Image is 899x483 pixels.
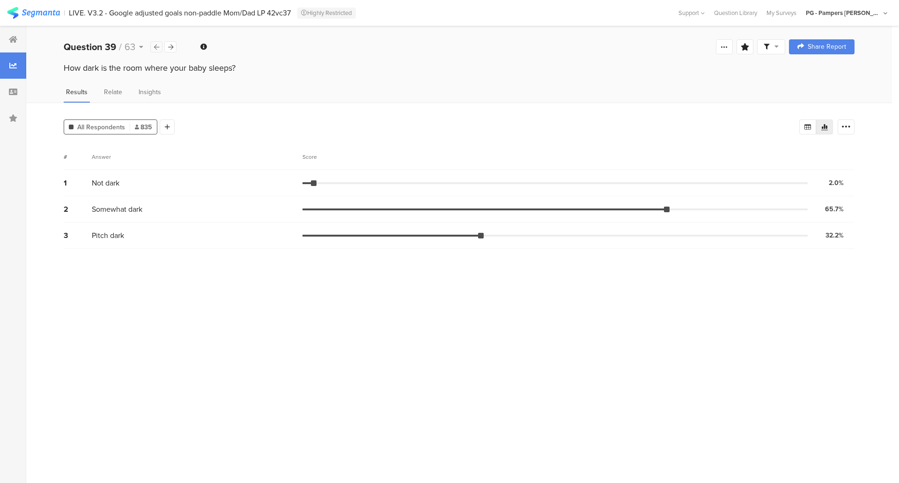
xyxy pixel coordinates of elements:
div: LIVE. V3.2 - Google adjusted goals non-paddle Mom/Dad LP 42vc37 [69,8,291,17]
div: 1 [64,178,92,188]
span: Results [66,87,88,97]
span: Relate [104,87,122,97]
div: Highly Restricted [297,7,356,19]
div: 2 [64,204,92,215]
div: Score [302,153,322,161]
span: 835 [135,122,152,132]
div: # [64,153,92,161]
b: Question 39 [64,40,116,54]
div: PG - Pampers [PERSON_NAME] [806,8,881,17]
span: Not dark [92,178,119,188]
span: Share Report [808,44,846,50]
div: 2.0% [829,178,844,188]
span: All Respondents [77,122,125,132]
div: 3 [64,230,92,241]
a: My Surveys [762,8,801,17]
span: Somewhat dark [92,204,142,215]
span: / [119,40,122,54]
div: Support [678,6,705,20]
span: Pitch dark [92,230,124,241]
a: Question Library [709,8,762,17]
div: How dark is the room where your baby sleeps? [64,62,855,74]
div: | [64,7,65,18]
div: Answer [92,153,111,161]
span: 63 [125,40,135,54]
div: 65.7% [825,204,844,214]
div: 32.2% [825,230,844,240]
img: segmanta logo [7,7,60,19]
span: Insights [139,87,161,97]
